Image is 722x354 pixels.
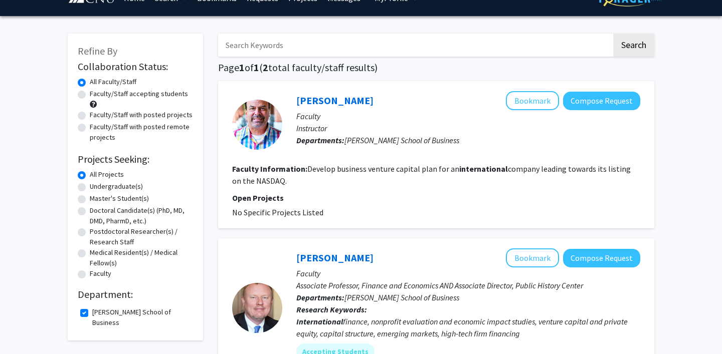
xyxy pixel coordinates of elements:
[254,61,259,74] span: 1
[90,205,193,226] label: Doctoral Candidate(s) (PhD, MD, DMD, PharmD, etc.)
[218,62,654,74] h1: Page of ( total faculty/staff results)
[296,110,640,122] p: Faculty
[296,304,367,314] b: Research Keywords:
[90,268,111,279] label: Faculty
[90,181,143,192] label: Undergraduate(s)
[232,207,323,217] span: No Specific Projects Listed
[296,251,374,264] a: [PERSON_NAME]
[90,226,193,247] label: Postdoctoral Researcher(s) / Research Staff
[296,316,343,326] b: International
[506,248,559,267] button: Add Tom Hall to Bookmarks
[78,45,117,57] span: Refine By
[459,164,508,174] b: international
[296,292,344,302] b: Departments:
[344,292,459,302] span: [PERSON_NAME] School of Business
[90,110,193,120] label: Faculty/Staff with posted projects
[78,288,193,300] h2: Department:
[92,307,191,328] label: [PERSON_NAME] School of Business
[563,249,640,267] button: Compose Request to Tom Hall
[232,164,631,186] fg-read-more: Develop business venture capital plan for an company leading towards its listing on the NASDAQ.
[296,94,374,107] a: [PERSON_NAME]
[563,92,640,110] button: Compose Request to Phillip Bazzani
[78,61,193,73] h2: Collaboration Status:
[218,34,612,57] input: Search Keywords
[296,267,640,279] p: Faculty
[232,164,307,174] b: Faculty Information:
[90,247,193,268] label: Medical Resident(s) / Medical Fellow(s)
[90,122,193,143] label: Faculty/Staff with posted remote projects
[239,61,245,74] span: 1
[296,279,640,291] p: Associate Professor, Finance and Economics AND Associate Director, Public History Center
[296,135,344,145] b: Departments:
[296,122,640,134] p: Instructor
[232,192,640,204] p: Open Projects
[90,169,124,180] label: All Projects
[506,91,559,110] button: Add Phillip Bazzani to Bookmarks
[78,153,193,165] h2: Projects Seeking:
[90,193,149,204] label: Master's Student(s)
[296,315,640,339] div: finance, nonprofit evaluation and economic impact studies, venture capital and private equity, ca...
[263,61,268,74] span: 2
[344,135,459,145] span: [PERSON_NAME] School of Business
[8,309,43,346] iframe: Chat
[613,34,654,57] button: Search
[90,89,188,99] label: Faculty/Staff accepting students
[90,77,136,87] label: All Faculty/Staff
